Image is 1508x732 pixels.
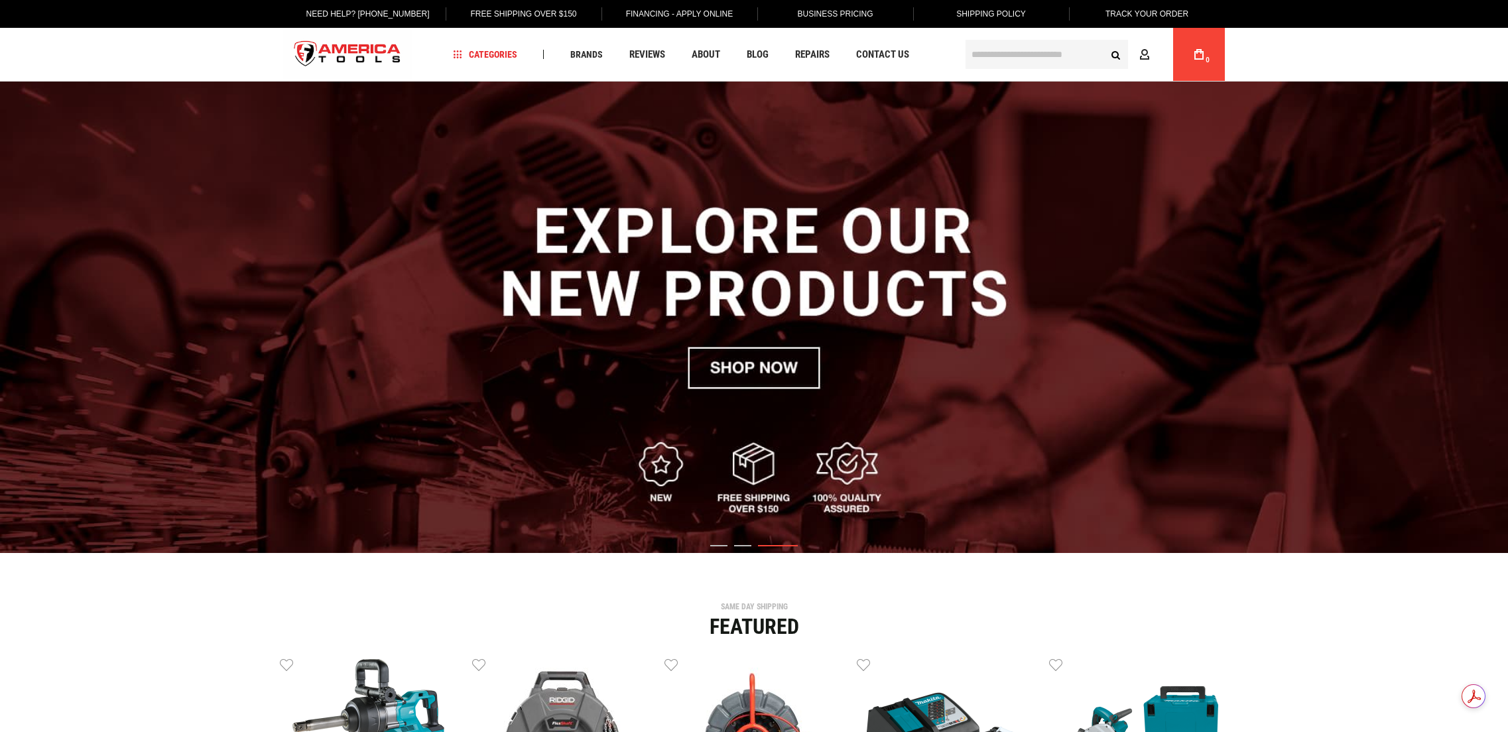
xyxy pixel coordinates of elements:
[850,46,915,64] a: Contact Us
[741,46,775,64] a: Blog
[789,46,836,64] a: Repairs
[747,50,769,60] span: Blog
[795,50,830,60] span: Repairs
[623,46,671,64] a: Reviews
[454,50,517,59] span: Categories
[1103,42,1128,67] button: Search
[629,50,665,60] span: Reviews
[692,50,720,60] span: About
[280,616,1228,637] div: Featured
[564,46,609,64] a: Brands
[280,603,1228,611] div: SAME DAY SHIPPING
[283,30,412,80] img: America Tools
[686,46,726,64] a: About
[448,46,523,64] a: Categories
[570,50,603,59] span: Brands
[856,50,909,60] span: Contact Us
[1186,28,1212,81] a: 0
[1206,56,1210,64] span: 0
[956,9,1026,19] span: Shipping Policy
[283,30,412,80] a: store logo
